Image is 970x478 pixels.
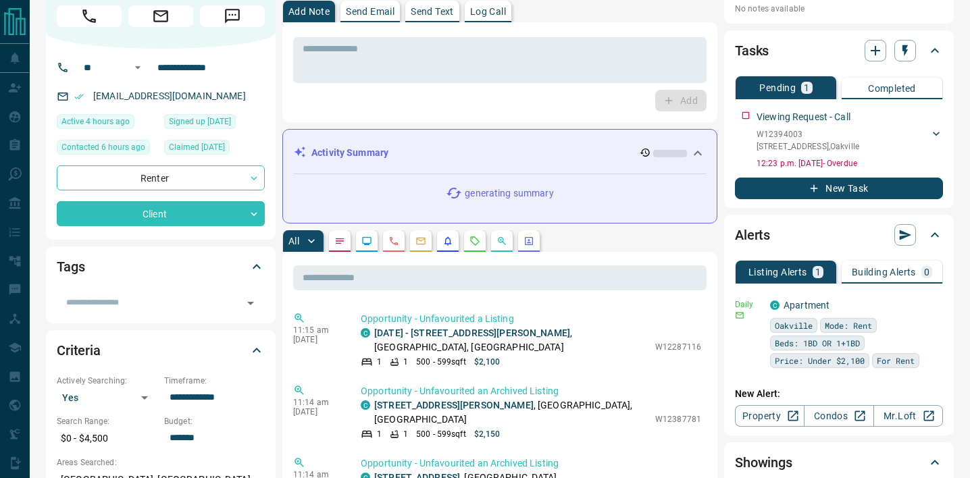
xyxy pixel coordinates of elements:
[293,325,340,335] p: 11:15 am
[496,236,507,246] svg: Opportunities
[757,126,943,155] div: W12394003[STREET_ADDRESS],Oakville
[346,7,394,16] p: Send Email
[465,186,553,201] p: generating summary
[374,400,534,410] a: [STREET_ADDRESS][PERSON_NAME]
[775,354,865,367] span: Price: Under $2,100
[757,128,859,140] p: W12394003
[57,334,265,367] div: Criteria
[57,456,265,469] p: Areas Searched:
[873,405,943,427] a: Mr.Loft
[748,267,807,277] p: Listing Alerts
[241,294,260,313] button: Open
[293,407,340,417] p: [DATE]
[735,311,744,320] svg: Email
[361,236,372,246] svg: Lead Browsing Activity
[374,398,648,427] p: , [GEOGRAPHIC_DATA], [GEOGRAPHIC_DATA]
[735,405,805,427] a: Property
[852,267,916,277] p: Building Alerts
[735,34,943,67] div: Tasks
[735,40,769,61] h2: Tasks
[164,415,265,427] p: Budget:
[200,5,265,27] span: Message
[403,428,408,440] p: 1
[361,456,701,471] p: Opportunity - Unfavourited an Archived Listing
[469,236,480,246] svg: Requests
[74,92,84,101] svg: Email Verified
[388,236,399,246] svg: Calls
[130,59,146,76] button: Open
[524,236,534,246] svg: Agent Actions
[474,356,501,368] p: $2,100
[735,178,943,199] button: New Task
[759,83,796,92] p: Pending
[57,415,157,427] p: Search Range:
[374,326,648,354] p: , [GEOGRAPHIC_DATA], [GEOGRAPHIC_DATA]
[57,201,265,226] div: Client
[57,140,157,159] div: Sat Sep 13 2025
[735,3,943,15] p: No notes available
[311,146,388,160] p: Activity Summary
[825,319,872,332] span: Mode: Rent
[61,140,145,154] span: Contacted 6 hours ago
[57,250,265,283] div: Tags
[775,336,860,350] span: Beds: 1BD OR 1+1BD
[757,140,859,153] p: [STREET_ADDRESS] , Oakville
[775,319,813,332] span: Oakville
[57,387,157,408] div: Yes
[361,312,701,326] p: Opportunity - Unfavourited a Listing
[57,165,265,190] div: Renter
[377,428,382,440] p: 1
[735,298,762,311] p: Daily
[361,328,370,338] div: condos.ca
[57,114,157,133] div: Sat Sep 13 2025
[757,157,943,169] p: 12:23 p.m. [DATE] - Overdue
[470,7,506,16] p: Log Call
[377,356,382,368] p: 1
[57,256,84,277] h2: Tags
[403,356,408,368] p: 1
[57,375,157,387] p: Actively Searching:
[288,236,299,246] p: All
[416,428,465,440] p: 500 - 599 sqft
[361,400,370,410] div: condos.ca
[288,7,330,16] p: Add Note
[868,84,916,93] p: Completed
[164,375,265,387] p: Timeframe:
[93,90,246,101] a: [EMAIL_ADDRESS][DOMAIN_NAME]
[735,387,943,401] p: New Alert:
[415,236,426,246] svg: Emails
[374,327,570,338] a: [DATE] - [STREET_ADDRESS][PERSON_NAME]
[877,354,915,367] span: For Rent
[784,300,829,311] a: Apartment
[293,398,340,407] p: 11:14 am
[804,83,809,92] p: 1
[655,341,701,353] p: W12287116
[411,7,454,16] p: Send Text
[770,300,780,310] div: condos.ca
[57,427,157,450] p: $0 - $4,500
[169,140,225,154] span: Claimed [DATE]
[735,452,792,473] h2: Showings
[293,335,340,344] p: [DATE]
[442,236,453,246] svg: Listing Alerts
[294,140,706,165] div: Activity Summary
[815,267,821,277] p: 1
[128,5,193,27] span: Email
[169,115,231,128] span: Signed up [DATE]
[164,114,265,133] div: Mon Jun 15 2020
[361,384,701,398] p: Opportunity - Unfavourited an Archived Listing
[416,356,465,368] p: 500 - 599 sqft
[735,219,943,251] div: Alerts
[57,340,101,361] h2: Criteria
[61,115,130,128] span: Active 4 hours ago
[924,267,929,277] p: 0
[334,236,345,246] svg: Notes
[655,413,701,425] p: W12387781
[735,224,770,246] h2: Alerts
[804,405,873,427] a: Condos
[57,5,122,27] span: Call
[164,140,265,159] div: Tue Jun 07 2022
[757,110,850,124] p: Viewing Request - Call
[474,428,501,440] p: $2,150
